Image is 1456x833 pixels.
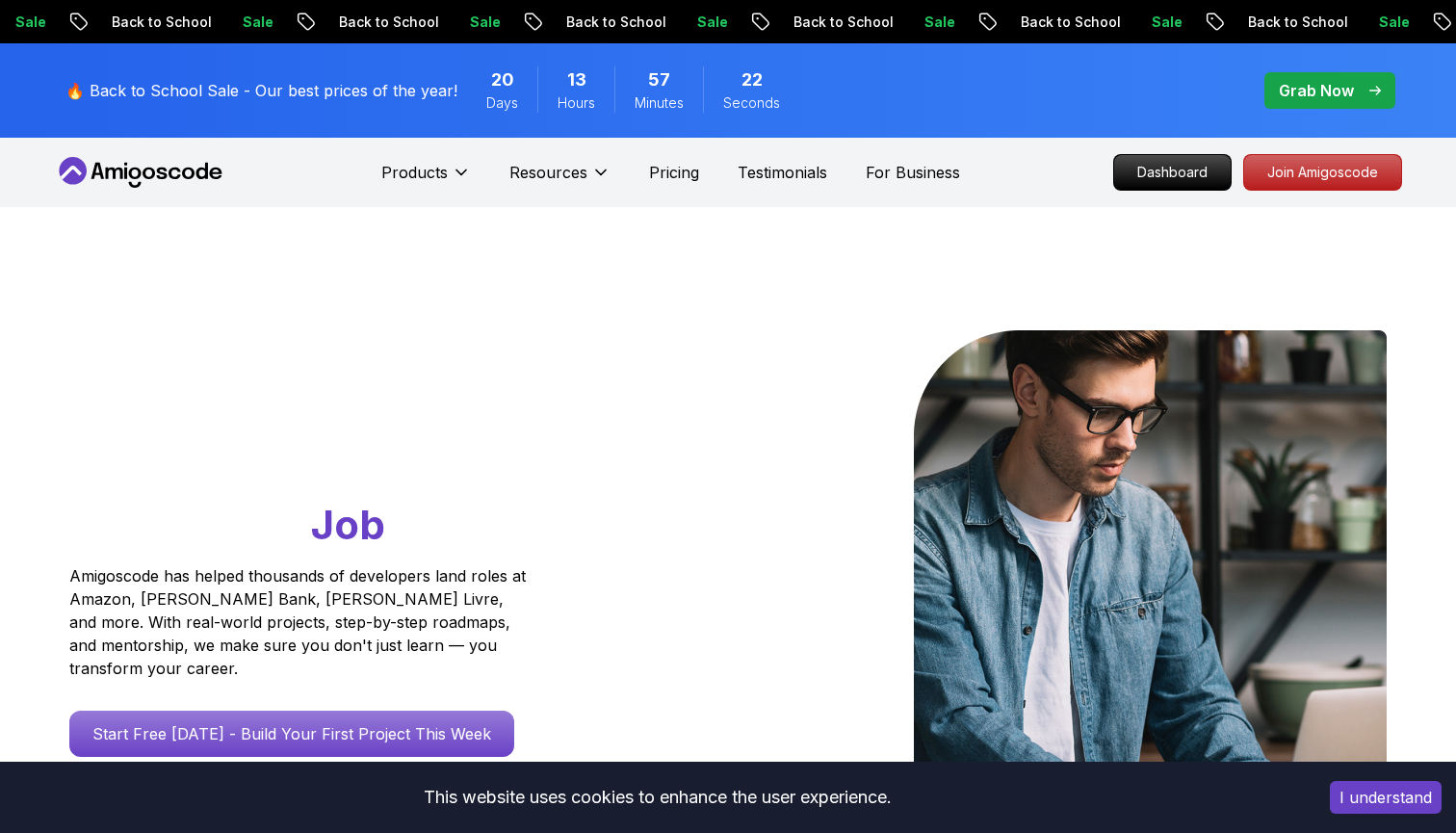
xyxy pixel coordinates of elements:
[635,93,684,113] span: Minutes
[738,161,827,184] a: Testimonials
[306,13,437,32] p: Back to School
[381,161,471,199] button: Products
[486,93,518,113] span: Days
[1243,154,1402,191] a: Join Amigoscode
[491,66,514,93] span: 20 Days
[69,330,600,553] h1: Go From Learning to Hired: Master Java, Spring Boot & Cloud Skills That Get You the
[988,13,1119,32] p: Back to School
[1119,13,1181,32] p: Sale
[723,93,780,113] span: Seconds
[381,161,448,184] p: Products
[14,776,1301,819] div: This website uses cookies to enhance the user experience.
[69,711,514,757] a: Start Free [DATE] - Build Your First Project This Week
[648,66,670,93] span: 57 Minutes
[1114,155,1231,190] p: Dashboard
[210,13,272,32] p: Sale
[311,500,385,549] span: Job
[649,161,699,184] a: Pricing
[509,161,587,184] p: Resources
[1330,781,1442,814] button: Accept cookies
[567,66,586,93] span: 13 Hours
[1244,155,1401,190] p: Join Amigoscode
[1279,79,1354,102] p: Grab Now
[533,13,664,32] p: Back to School
[65,79,457,102] p: 🔥 Back to School Sale - Our best prices of the year!
[1113,154,1232,191] a: Dashboard
[558,93,595,113] span: Hours
[79,13,210,32] p: Back to School
[892,13,953,32] p: Sale
[437,13,499,32] p: Sale
[761,13,892,32] p: Back to School
[69,564,532,680] p: Amigoscode has helped thousands of developers land roles at Amazon, [PERSON_NAME] Bank, [PERSON_N...
[914,330,1387,826] img: hero
[1346,13,1408,32] p: Sale
[866,161,960,184] a: For Business
[1215,13,1346,32] p: Back to School
[664,13,726,32] p: Sale
[741,66,763,93] span: 22 Seconds
[509,161,611,199] button: Resources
